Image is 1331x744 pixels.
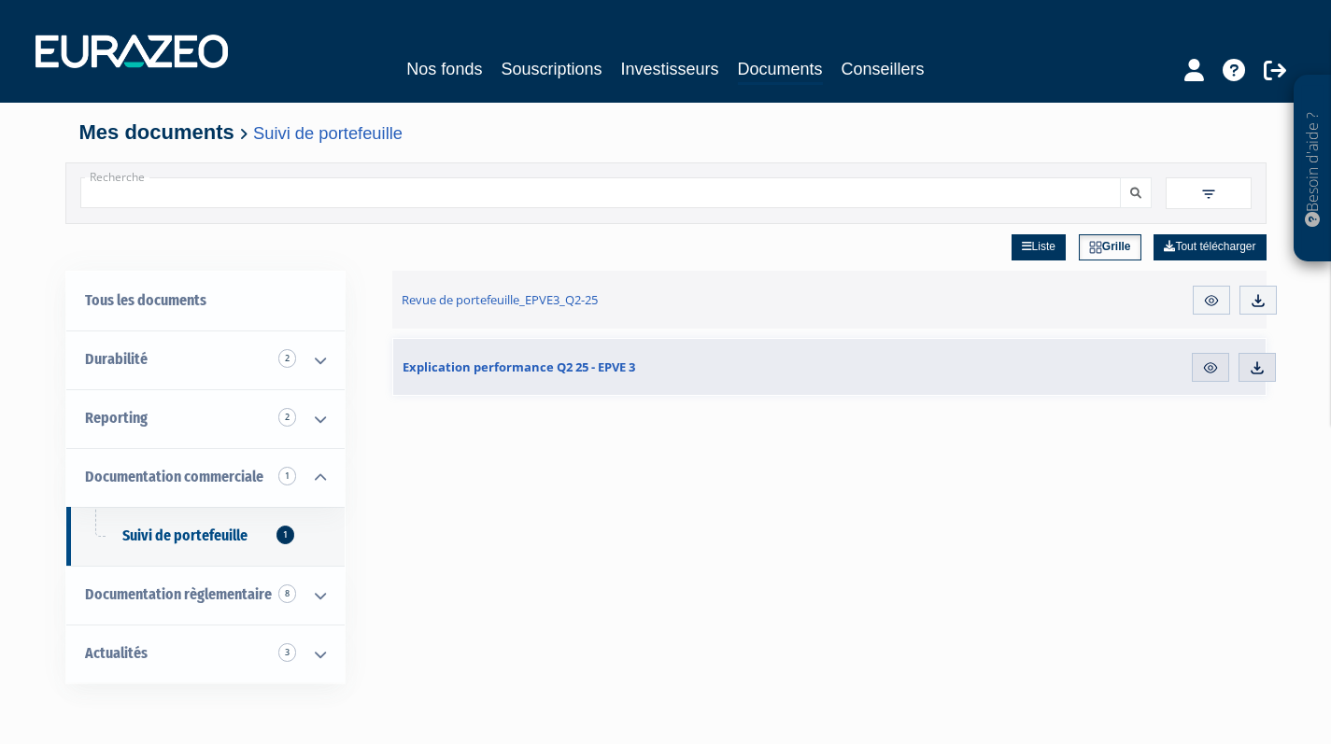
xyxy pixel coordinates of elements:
a: Tout télécharger [1154,234,1266,260]
img: grid.svg [1089,241,1102,254]
a: Conseillers [842,56,925,82]
span: 3 [278,643,296,662]
a: Documents [738,56,823,85]
span: Documentation règlementaire [85,585,272,603]
a: Revue de portefeuille_EPVE3_Q2-25 [392,271,943,329]
a: Explication performance Q2 25 - EPVE 3 [393,339,942,395]
span: Revue de portefeuille_EPVE3_Q2-25 [402,291,598,308]
img: download.svg [1250,292,1267,309]
span: Documentation commerciale [85,468,263,485]
a: Souscriptions [501,56,602,82]
a: Grille [1079,234,1141,260]
span: 1 [278,467,296,485]
a: Suivi de portefeuille1 [66,507,345,566]
a: Investisseurs [620,56,718,82]
span: Durabilité [85,350,148,368]
a: Suivi de portefeuille [253,123,403,143]
img: filter.svg [1200,186,1217,203]
span: Actualités [85,644,148,662]
span: Reporting [85,409,148,427]
img: eye.svg [1203,292,1220,309]
h4: Mes documents [79,121,1253,144]
input: Recherche [80,177,1121,208]
span: 2 [278,349,296,368]
img: 1732889491-logotype_eurazeo_blanc_rvb.png [35,35,228,68]
span: Explication performance Q2 25 - EPVE 3 [403,358,635,375]
span: 8 [278,584,296,603]
a: Liste [1012,234,1066,260]
img: download.svg [1249,359,1266,376]
span: 1 [276,526,294,544]
a: Reporting 2 [66,389,345,448]
a: Actualités 3 [66,625,345,683]
a: Documentation commerciale 1 [66,448,345,507]
a: Documentation règlementaire 8 [66,566,345,625]
a: Tous les documents [66,272,345,330]
img: eye.svg [1202,359,1219,376]
a: Nos fonds [406,56,482,82]
span: 2 [278,408,296,427]
a: Durabilité 2 [66,330,345,389]
span: Suivi de portefeuille [122,526,248,544]
p: Besoin d'aide ? [1302,85,1324,253]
